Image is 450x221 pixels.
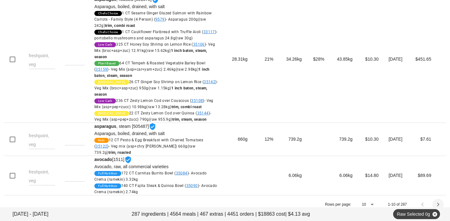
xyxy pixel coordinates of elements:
td: [DATE] [383,156,409,195]
a: 35122 [96,144,107,148]
td: 6.06kg [329,156,357,195]
span: 172 CT Carnitas Burrito Bowl ( ) [94,171,207,182]
span: - Veg Mix (broc+asp+zuc) 12.91kg [94,42,215,59]
span: - Veg Mix (broc+asp+zuc) 950g [94,80,218,97]
div: Rows per page: [325,195,376,213]
a: 9579 [155,17,165,22]
a: 35108 [191,98,203,103]
span: 1 CT Sesame Ginger Glazed Salmon with Rainbow Carrots - Family Style (4 Person) ( ) [94,11,212,28]
strong: trim, roasted [108,150,131,155]
span: 660g [238,137,247,142]
strong: trim, steam, season [172,117,207,122]
strong: avocado [94,157,112,162]
span: 21% [265,57,273,62]
span: 12% [265,137,273,142]
span: 12 CT Pesto & Egg Breakfast with Charred Tomatoes ( ) [94,138,203,155]
strong: trim, combi roast [105,23,135,28]
span: - Veg mix (asp+chry [PERSON_NAME]) 660g [94,144,195,155]
span: Plant-Based [98,61,116,66]
span: $10.30 [365,57,379,62]
div: 10 [362,202,366,207]
strong: asparagus [94,124,116,129]
button: Next page [432,199,444,210]
span: 22 CT Zesty Lemon Cod over Quinoa ( ) [94,111,211,122]
span: (raw 13.28kg) [146,105,171,109]
span: $14.80 [365,173,379,178]
a: 35090 [186,183,198,188]
span: 236 CT Zesty Lemon Cod over Couscous ( ) [94,98,213,109]
td: 739.2g [329,123,357,156]
span: Full Nutrition [98,171,117,176]
span: $89.69 [418,173,431,178]
span: Chefs Choice [98,30,118,35]
td: 6.06kg [278,156,307,195]
span: Full Nutrition [98,183,117,188]
span: $10.30 [365,137,379,142]
span: 325 CT Honey Soy Shrimp on Lemon Rice ( ) [94,42,215,59]
span: - portobello mushrooms and asparagus 24.8g [94,30,217,40]
span: Raw Selected 0g [397,209,436,219]
span: Low Carb [98,98,112,103]
span: , steam [505487] [94,124,218,156]
a: 35106 [193,42,205,47]
a: 35159 [96,67,107,72]
span: | $4.13 avg [285,210,310,218]
span: 64 CT Tempeh & Roasted Vegetable Barley Bowl ( ) [94,61,210,78]
button: Close [432,211,437,217]
a: 33117 [203,30,215,34]
td: 739.2g [278,123,307,156]
a: 35144 [197,111,209,115]
span: (raw 15.62kg) [146,48,171,53]
span: 26 CT Ginger Soy Shrimp on Lemon Rice ( ) [94,80,218,97]
span: [MEDICAL_DATA] [98,80,125,85]
span: 28.31kg [232,57,247,62]
strong: trim, combi roast [172,105,202,109]
span: Low Carb [98,42,112,47]
span: Keto [98,138,105,143]
span: Avocado, raw, all commercial varieties [94,164,168,169]
a: 35084 [176,171,187,175]
a: 35142 [204,80,215,84]
span: 1 CT Cauliflower Flatbread with Truffle Aioli ( ) [94,30,217,40]
span: $451.65 [415,57,431,62]
span: $7.61 [420,137,431,142]
div: 10Rows per page: [362,199,376,209]
span: Asparagus, boiled, drained, with salt [94,131,165,136]
span: (raw 2.98kg) [176,67,199,72]
span: Chefs Choice [98,11,118,16]
span: Asparagus, boiled, drained, with salt [94,4,165,9]
div: 1-10 of 287 [388,202,407,207]
span: (raw 30g) [175,36,193,40]
span: 140 CT Fajita Steak & Quinoa Bowl ( ) [94,183,217,194]
span: (raw 955.9g) [149,117,172,122]
span: (raw 1.15kg) [148,86,171,90]
td: [DATE] [383,123,409,156]
span: - Veg Mix (asp+pep+zucc) 790g [94,111,211,122]
span: [MEDICAL_DATA] [98,111,125,116]
span: [1511] [94,157,218,195]
span: - Veg Mix (asp+car+yam+zuc) 2.46kg [94,67,210,78]
span: $28% [313,57,324,62]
